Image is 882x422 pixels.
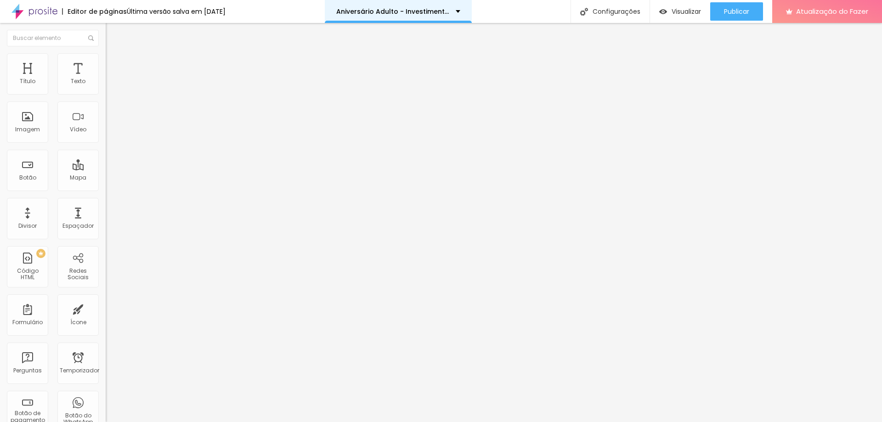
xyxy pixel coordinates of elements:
[62,222,94,230] font: Espaçador
[18,222,37,230] font: Divisor
[12,318,43,326] font: Formulário
[13,366,42,374] font: Perguntas
[672,7,701,16] font: Visualizar
[336,7,451,16] font: Aniversário Adulto - Investimento.
[71,77,85,85] font: Texto
[70,125,86,133] font: Vídeo
[20,77,35,85] font: Título
[88,35,94,41] img: Ícone
[70,174,86,181] font: Mapa
[593,7,640,16] font: Configurações
[19,174,36,181] font: Botão
[710,2,763,21] button: Publicar
[650,2,710,21] button: Visualizar
[580,8,588,16] img: Ícone
[106,23,882,422] iframe: Editor
[15,125,40,133] font: Imagem
[796,6,868,16] font: Atualização do Fazer
[7,30,99,46] input: Buscar elemento
[70,318,86,326] font: Ícone
[724,7,749,16] font: Publicar
[659,8,667,16] img: view-1.svg
[127,7,226,16] font: Última versão salva em [DATE]
[60,366,99,374] font: Temporizador
[17,267,39,281] font: Código HTML
[68,7,127,16] font: Editor de páginas
[68,267,89,281] font: Redes Sociais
